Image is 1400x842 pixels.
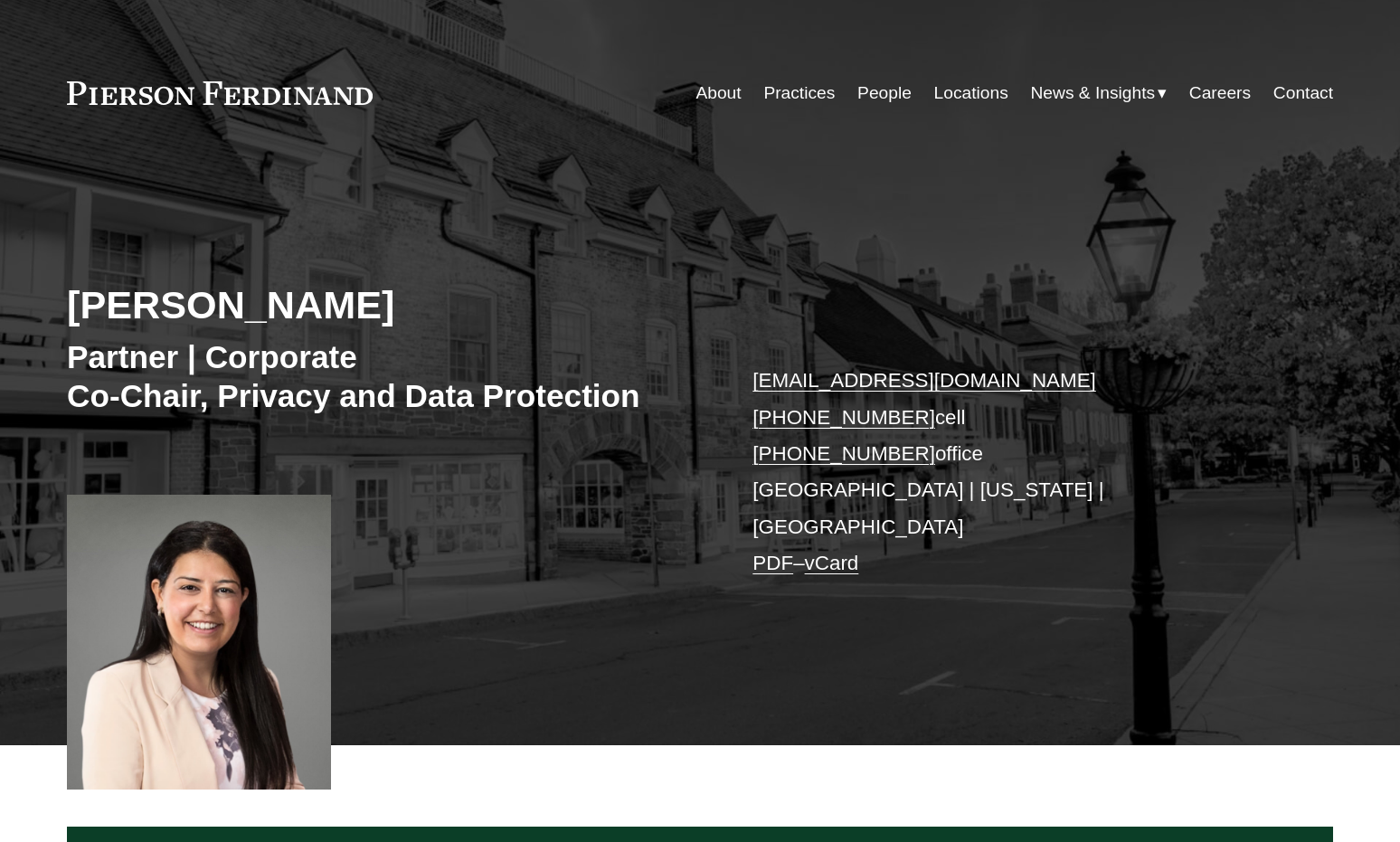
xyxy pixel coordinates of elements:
[1031,76,1168,110] a: folder dropdown
[752,369,1095,392] a: [EMAIL_ADDRESS][DOMAIN_NAME]
[695,76,741,110] a: About
[752,363,1280,582] p: cell office [GEOGRAPHIC_DATA] | [US_STATE] | [GEOGRAPHIC_DATA] –
[934,76,1008,110] a: Locations
[67,337,700,416] h3: Partner | Corporate Co-Chair, Privacy and Data Protection
[857,76,912,110] a: People
[1031,78,1156,109] span: News & Insights
[752,406,935,429] a: [PHONE_NUMBER]
[752,552,793,574] a: PDF
[67,281,700,328] h2: [PERSON_NAME]
[763,76,835,110] a: Practices
[752,442,935,465] a: [PHONE_NUMBER]
[805,552,859,574] a: vCard
[1273,76,1333,110] a: Contact
[1189,76,1251,110] a: Careers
